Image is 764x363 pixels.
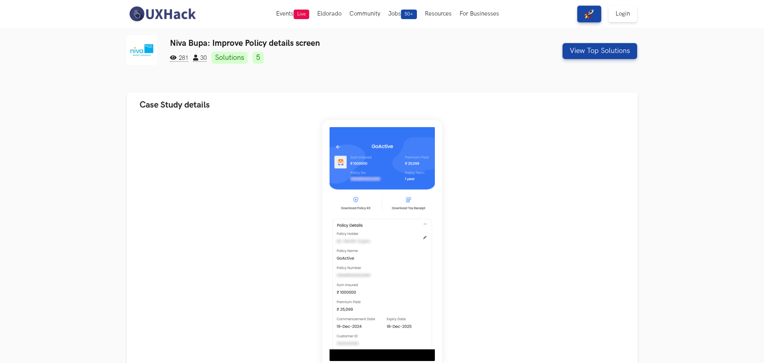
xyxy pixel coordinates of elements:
button: Case Study details [127,92,638,118]
span: 30 [193,55,207,62]
img: UXHack-logo.png [127,6,198,22]
img: Niva Bupa logo [127,35,157,65]
img: rocket [584,9,594,19]
span: 50+ [401,10,417,19]
span: 281 [170,55,188,62]
h3: Niva Bupa: Improve Policy details screen [170,38,508,48]
a: Login [608,6,637,22]
a: Solutions [211,52,248,64]
span: Live [294,10,309,19]
span: Case Study details [140,100,210,110]
button: View Top Solutions [563,43,637,59]
a: 5 [253,52,264,64]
